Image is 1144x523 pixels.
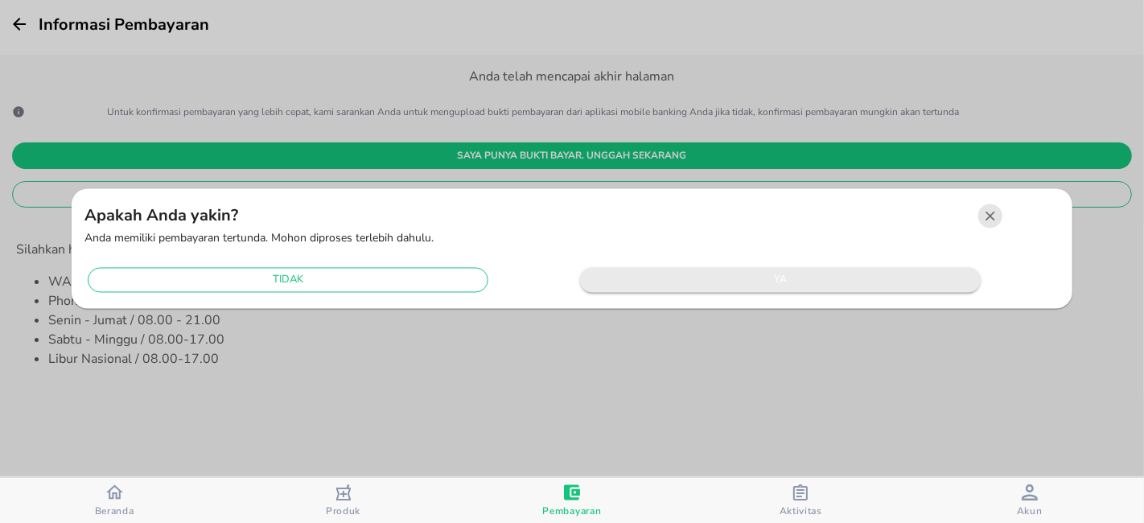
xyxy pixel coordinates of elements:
[96,271,480,290] span: tidak
[780,504,822,517] span: Aktivitas
[84,230,1060,247] p: Anda memiliki pembayaran tertunda. Mohon diproses terlebih dahulu.
[1017,504,1043,517] span: Akun
[95,504,134,517] span: Beranda
[916,478,1144,523] button: Akun
[228,478,457,523] button: Produk
[580,268,981,293] button: ya
[458,478,686,523] button: Pembayaran
[543,504,602,517] span: Pembayaran
[588,271,973,290] span: ya
[326,504,360,517] span: Produk
[84,202,978,230] h5: Apakah Anda yakin?
[686,478,915,523] button: Aktivitas
[88,268,488,293] button: tidak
